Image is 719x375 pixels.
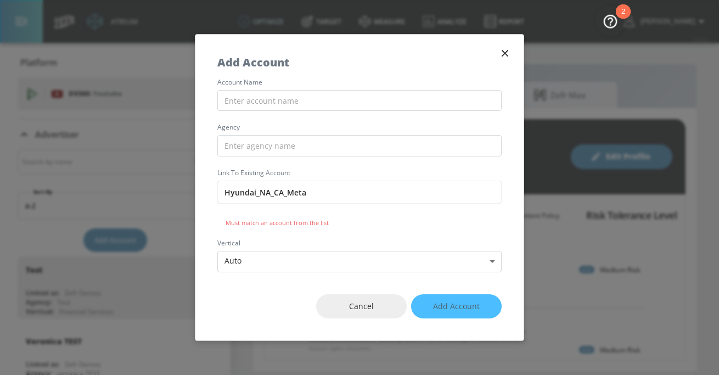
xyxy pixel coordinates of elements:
button: Cancel [316,294,407,319]
label: agency [217,124,502,131]
label: vertical [217,240,502,247]
label: Link to Existing Account [217,170,502,176]
input: Enter account name [217,181,502,204]
input: Enter account name [217,90,502,111]
label: account name [217,79,502,86]
div: Auto [217,251,502,272]
input: Enter agency name [217,135,502,156]
p: Must match an account from the list [226,219,493,227]
button: Open Resource Center, 2 new notifications [595,5,626,36]
h5: Add Account [217,57,289,68]
div: 2 [621,12,625,26]
span: Cancel [338,300,385,314]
